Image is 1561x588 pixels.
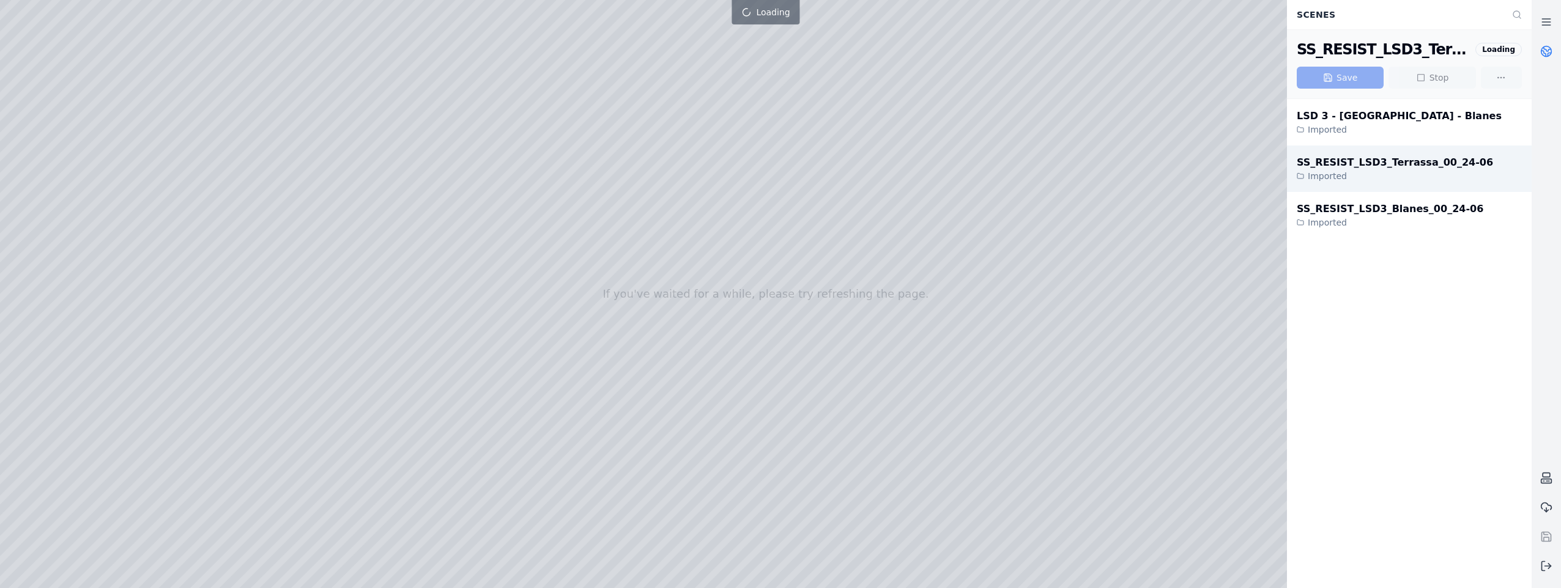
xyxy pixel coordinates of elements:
[1297,123,1502,136] div: Imported
[1297,202,1483,216] div: SS_RESIST_LSD3_Blanes_00_24-06
[1289,3,1505,26] div: Scenes
[1475,43,1522,56] div: Loading
[1297,109,1502,123] div: LSD 3 - [GEOGRAPHIC_DATA] - Blanes
[1297,40,1470,59] div: SS_RESIST_LSD3_Terrassa_00_24-06
[1297,155,1493,170] div: SS_RESIST_LSD3_Terrassa_00_24-06
[1297,170,1493,182] div: Imported
[756,6,790,18] span: Loading
[1297,216,1483,229] div: Imported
